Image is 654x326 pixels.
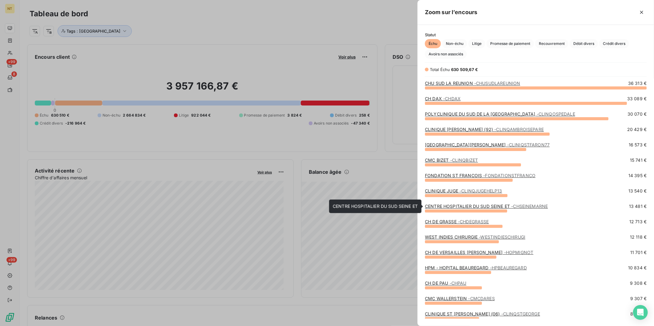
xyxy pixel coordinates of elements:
span: - FONDATIONSTFRANCO [483,173,535,178]
span: - HPBEAUREGARD [490,265,527,270]
a: CMC BIZET [425,157,478,163]
span: 16 573 € [629,142,647,148]
span: Total Échu [430,67,450,72]
span: Statut [425,32,647,37]
button: Débit divers [570,39,598,48]
button: Échu [425,39,441,48]
span: - CLINQSTGEORGE [501,311,540,316]
span: - CLINQJUGEHELP13 [459,188,502,193]
span: 36 313 € [628,80,647,86]
a: CH DAX [425,96,461,101]
a: CLINIQUE [PERSON_NAME] (92) [425,127,544,132]
div: grid [418,80,654,319]
a: HPM - HOPITAL BEAUREGARD [425,265,527,270]
span: 30 070 € [628,111,647,117]
span: - CHPAU [450,280,466,286]
span: 33 089 € [627,96,647,102]
a: CLINIQUE JUGE [425,188,502,193]
a: [GEOGRAPHIC_DATA][PERSON_NAME] [425,142,550,147]
span: 10 834 € [628,265,647,271]
span: 11 701 € [630,249,647,256]
span: 8 885 € [630,311,647,317]
a: CMC WALLERSTEIN [425,296,495,301]
span: - CHDAX [443,96,461,101]
span: 12 713 € [629,219,647,225]
span: 630 509,67 € [451,67,478,72]
a: WEST INDIES CHIRURGIE [425,234,525,240]
span: 15 741 € [630,157,647,163]
span: - CLINQOSPEDALE [537,111,575,117]
span: - CHDEGRASSE [458,219,489,224]
a: CH DE GRASSE [425,219,489,224]
button: Litige [468,39,485,48]
span: - CLINIQSTFARON77 [507,142,550,147]
span: 14 395 € [628,173,647,179]
span: CENTRE HOSPITALIER DU SUD SEINE ET [333,204,418,209]
span: - HOPMIGNOT [504,250,534,255]
span: 20 429 € [627,126,647,133]
span: - CLINQBIZET [450,157,478,163]
a: CH DE VERSAILLES [PERSON_NAME] [425,250,533,255]
a: CHU SUD LA REUNION [425,81,520,86]
span: 9 307 € [630,296,647,302]
div: Open Intercom Messenger [633,305,648,320]
span: 13 540 € [628,188,647,194]
span: - WESTINDIESCHIRUGI [479,234,525,240]
h5: Zoom sur l’encours [425,8,478,17]
a: CLINIQUE ST [PERSON_NAME] (06) [425,311,540,316]
span: 9 308 € [630,280,647,286]
a: POLYCLINIQUE DU SUD DE LA [GEOGRAPHIC_DATA] [425,111,575,117]
span: - CHSEINEMARNE [511,204,548,209]
span: - CLINQAMBROISEPARE [494,127,544,132]
button: Avoirs non associés [425,50,467,59]
button: Recouvrement [535,39,568,48]
button: Crédit divers [599,39,629,48]
span: 13 481 € [629,203,647,209]
a: CH DE PAU [425,280,466,286]
a: FONDATION ST FRANCOIS [425,173,535,178]
span: - CMCDARES [468,296,495,301]
span: - CHUSUDLAREUNION [474,81,520,86]
button: Non-échu [442,39,467,48]
button: Promesse de paiement [486,39,534,48]
span: 12 118 € [630,234,647,240]
a: CENTRE HOSPITALIER DU SUD SEINE ET [425,204,548,209]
